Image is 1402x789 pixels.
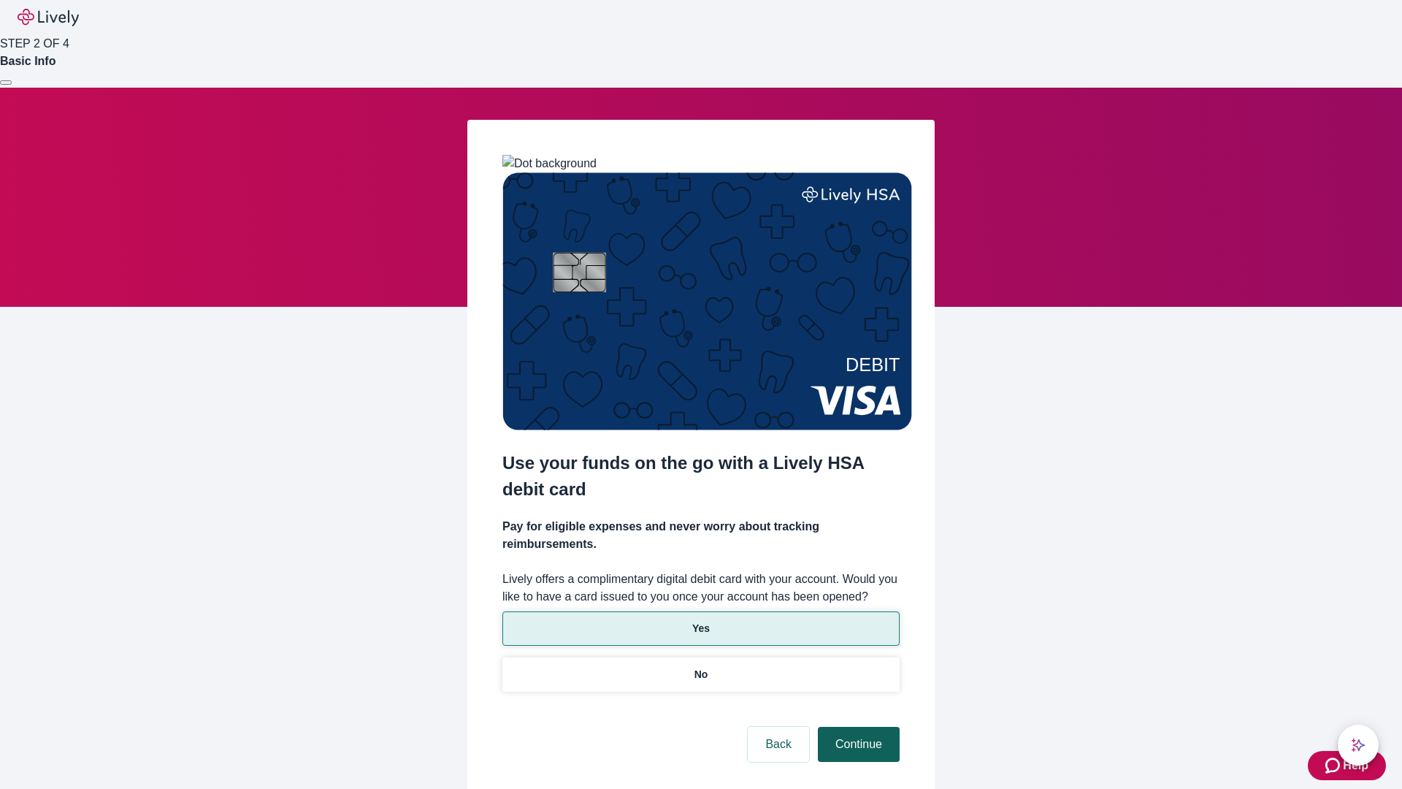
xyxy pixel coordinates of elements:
p: No [694,667,708,682]
img: Dot background [502,155,597,172]
button: No [502,657,900,692]
h2: Use your funds on the go with a Lively HSA debit card [502,450,900,503]
svg: Lively AI Assistant [1351,738,1365,752]
button: Continue [818,727,900,762]
img: Debit card [502,172,912,430]
button: Back [748,727,809,762]
span: Help [1343,757,1368,774]
svg: Zendesk support icon [1325,757,1343,774]
h4: Pay for eligible expenses and never worry about tracking reimbursements. [502,518,900,553]
p: Yes [692,621,710,636]
button: Yes [502,611,900,646]
img: Lively [18,9,79,26]
button: Zendesk support iconHelp [1308,751,1386,780]
label: Lively offers a complimentary digital debit card with your account. Would you like to have a card... [502,571,900,606]
button: chat [1338,725,1379,766]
